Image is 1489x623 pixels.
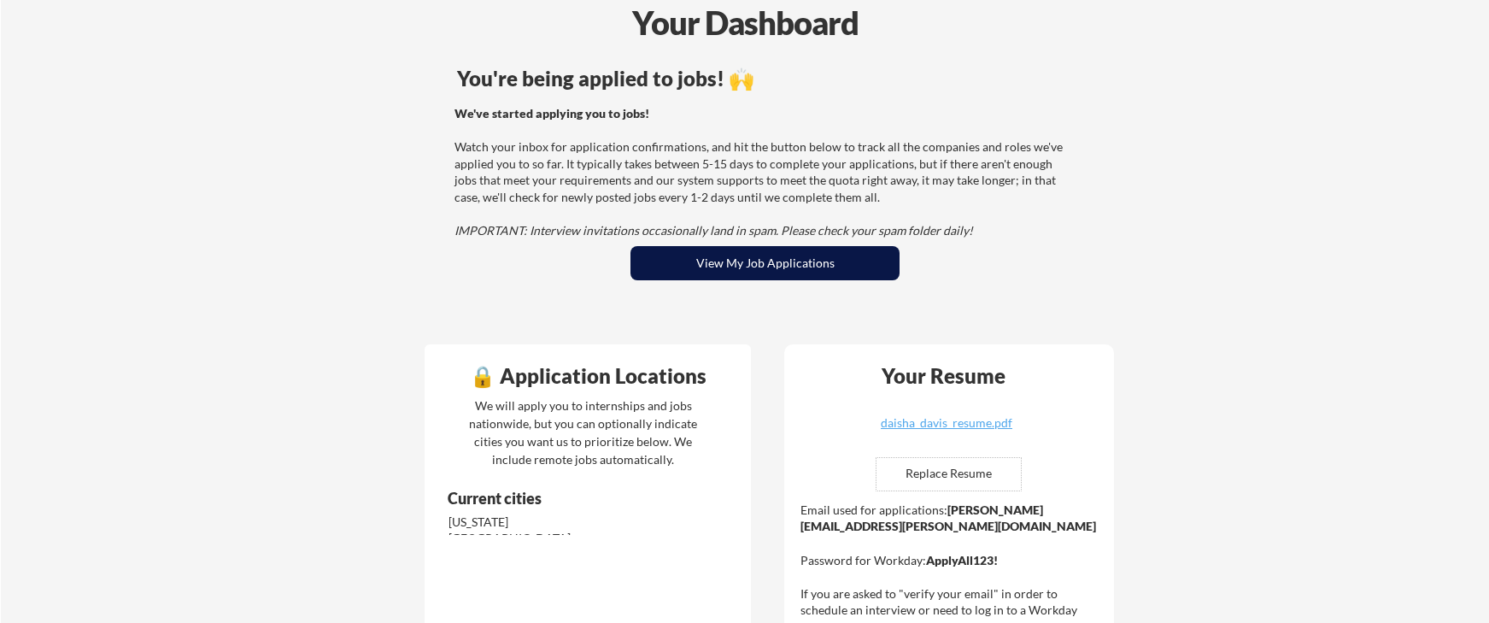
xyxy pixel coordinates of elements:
div: Current cities [448,491,684,506]
div: We will apply you to internships and jobs nationwide, but you can optionally indicate cities you ... [466,397,701,468]
strong: [PERSON_NAME][EMAIL_ADDRESS][PERSON_NAME][DOMAIN_NAME] [800,503,1096,534]
button: View My Job Applications [630,246,900,280]
div: daisha_davis_resume.pdf [845,417,1048,429]
a: daisha_davis_resume.pdf [845,417,1048,444]
em: IMPORTANT: Interview invitations occasionally land in spam. Please check your spam folder daily! [454,223,973,238]
div: Your Resume [859,366,1028,386]
div: 🔒 Application Locations [429,366,747,386]
strong: We've started applying you to jobs! [454,106,649,120]
div: Watch your inbox for application confirmations, and hit the button below to track all the compani... [454,105,1070,239]
strong: ApplyAll123! [926,553,998,567]
div: You're being applied to jobs! 🙌 [457,68,1073,89]
div: [US_STATE][GEOGRAPHIC_DATA], [GEOGRAPHIC_DATA] [448,514,629,564]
